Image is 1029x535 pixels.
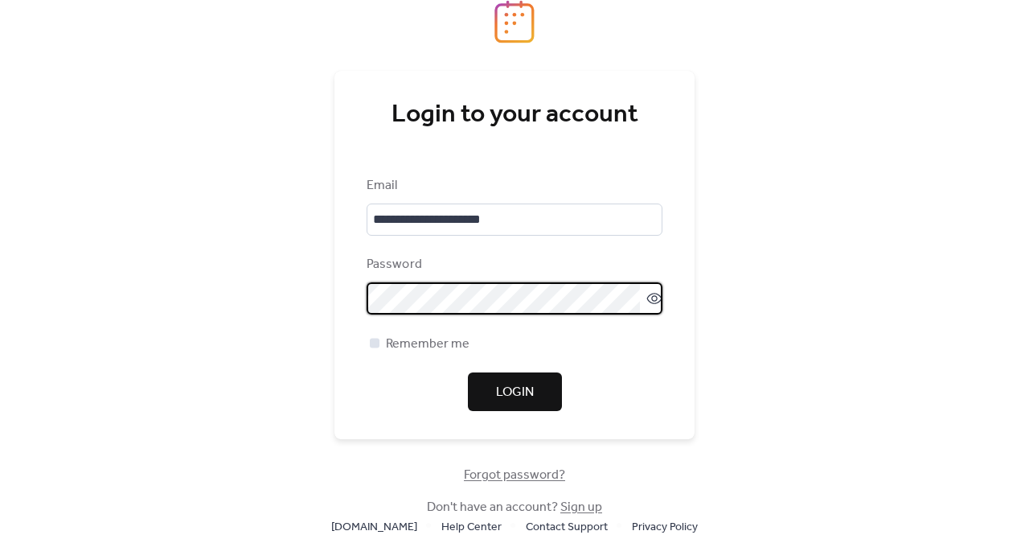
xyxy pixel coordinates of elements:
a: Sign up [560,495,602,520]
div: Email [367,176,659,195]
button: Login [468,372,562,411]
div: Password [367,255,659,274]
span: Login [496,383,534,402]
span: Remember me [386,335,469,354]
div: Login to your account [367,99,662,131]
span: Don't have an account? [427,498,602,517]
span: Forgot password? [464,466,565,485]
a: Forgot password? [464,471,565,479]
